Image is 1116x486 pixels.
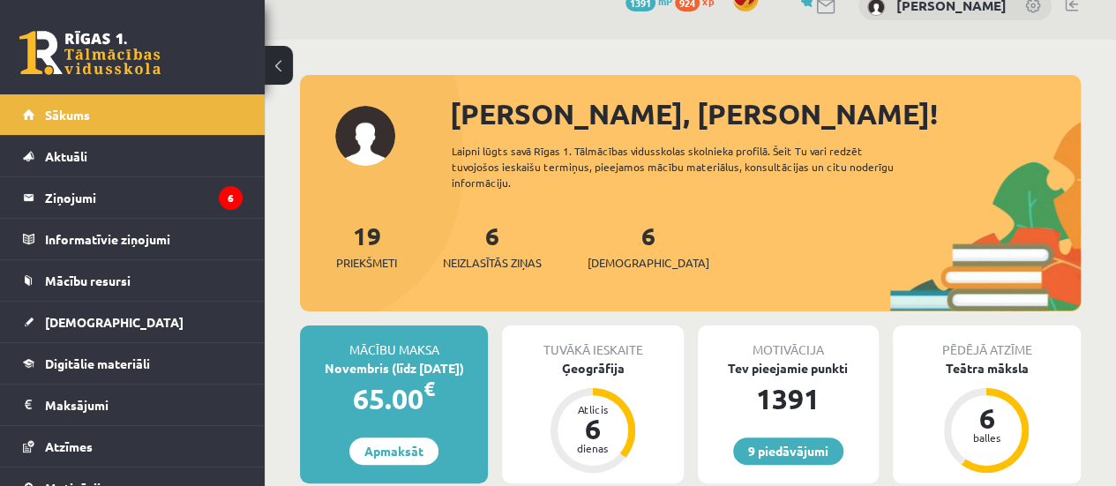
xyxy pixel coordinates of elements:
[566,415,619,443] div: 6
[23,94,243,135] a: Sākums
[23,343,243,384] a: Digitālie materiāli
[23,385,243,425] a: Maksājumi
[893,325,1081,359] div: Pēdējā atzīme
[45,314,184,330] span: [DEMOGRAPHIC_DATA]
[23,260,243,301] a: Mācību resursi
[45,219,243,259] legend: Informatīvie ziņojumi
[23,302,243,342] a: [DEMOGRAPHIC_DATA]
[588,220,709,272] a: 6[DEMOGRAPHIC_DATA]
[423,376,435,401] span: €
[45,355,150,371] span: Digitālie materiāli
[300,359,488,378] div: Novembris (līdz [DATE])
[45,177,243,218] legend: Ziņojumi
[23,177,243,218] a: Ziņojumi6
[588,254,709,272] span: [DEMOGRAPHIC_DATA]
[23,426,243,467] a: Atzīmes
[23,136,243,176] a: Aktuāli
[960,432,1013,443] div: balles
[960,404,1013,432] div: 6
[698,325,879,359] div: Motivācija
[443,220,542,272] a: 6Neizlasītās ziņas
[336,220,397,272] a: 19Priekšmeti
[450,93,1081,135] div: [PERSON_NAME], [PERSON_NAME]!
[45,438,93,454] span: Atzīmes
[893,359,1081,378] div: Teātra māksla
[452,143,920,191] div: Laipni lūgts savā Rīgas 1. Tālmācības vidusskolas skolnieka profilā. Šeit Tu vari redzēt tuvojošo...
[698,378,879,420] div: 1391
[23,219,243,259] a: Informatīvie ziņojumi
[893,359,1081,475] a: Teātra māksla 6 balles
[19,31,161,75] a: Rīgas 1. Tālmācības vidusskola
[443,254,542,272] span: Neizlasītās ziņas
[349,437,438,465] a: Apmaksāt
[502,325,683,359] div: Tuvākā ieskaite
[502,359,683,475] a: Ģeogrāfija Atlicis 6 dienas
[45,273,131,288] span: Mācību resursi
[566,443,619,453] div: dienas
[45,148,87,164] span: Aktuāli
[300,325,488,359] div: Mācību maksa
[698,359,879,378] div: Tev pieejamie punkti
[566,404,619,415] div: Atlicis
[502,359,683,378] div: Ģeogrāfija
[45,385,243,425] legend: Maksājumi
[336,254,397,272] span: Priekšmeti
[45,107,90,123] span: Sākums
[219,186,243,210] i: 6
[300,378,488,420] div: 65.00
[733,437,843,465] a: 9 piedāvājumi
